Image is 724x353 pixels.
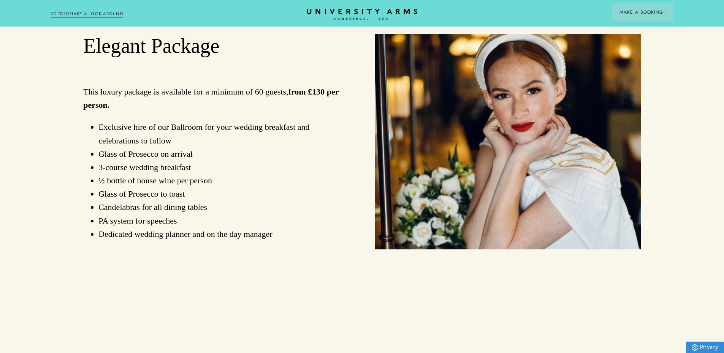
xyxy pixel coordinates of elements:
[98,161,349,174] li: 3-course wedding breakfast
[663,11,666,14] img: Arrow icon
[98,147,349,161] li: Glass of Prosecco on arrival
[307,9,417,20] a: Home
[51,11,123,17] a: 3D TOUR:TAKE A LOOK AROUND
[98,120,349,147] li: Exclusive hire of our Ballroom for your wedding breakfast and celebrations to follow
[98,200,349,214] li: Candelabras for all dining tables
[619,9,666,16] span: Make a Booking
[375,34,641,249] img: image-4ec4e284b1de43e65d97ff6cdc8a13595750c4b9-4236x6581-jpg
[692,344,698,351] img: Privacy
[98,227,349,241] li: Dedicated wedding planner and on the day manager
[98,174,349,187] li: ½ bottle of house wine per person
[98,214,349,227] li: PA system for speeches
[612,3,673,21] button: Make a BookingArrow icon
[83,34,349,59] h2: Elegant Package
[686,342,724,353] a: Privacy
[83,85,349,112] p: This luxury package is available for a minimum of 60 guests,
[98,187,349,200] li: Glass of Prosecco to toast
